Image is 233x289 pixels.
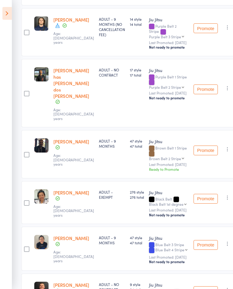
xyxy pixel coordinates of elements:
span: 276 style [130,189,144,194]
span: 47 style [130,138,144,143]
div: Jiu Jitsu [149,67,189,73]
a: [PERSON_NAME] [53,16,89,23]
img: image1714980074.png [34,16,49,31]
img: image1688468553.png [34,189,49,204]
a: [PERSON_NAME] [53,138,89,145]
div: Jiu Jitsu [149,138,189,144]
small: Last Promoted: [DATE] [149,255,189,259]
div: ADULT - 9 MONTHS [99,235,125,245]
button: Promote [194,146,218,155]
div: Brown Belt 1 Stripe [149,146,189,160]
div: Ready to Promote [149,167,189,172]
div: Jiu Jitsu [149,189,189,195]
a: [PERSON_NAME] [53,235,89,241]
small: Last Promoted: [DATE] [149,162,189,167]
div: Not ready to promote [149,95,189,100]
div: Blue Belt 3 Stripe [149,243,189,253]
span: 17 total [130,72,144,77]
div: Black Belt 1st degree [149,202,184,206]
div: ADULT - 9 MONTHS (NO CANCELLATION FEE) [99,16,125,37]
a: [PERSON_NAME] [53,189,89,196]
div: Not ready to promote [149,212,189,217]
div: Purple Belt 3 Stripe [149,35,181,39]
span: 14 total [130,22,144,27]
small: Last Promoted: [DATE] [149,40,189,45]
span: 47 style [130,235,144,240]
small: Last Promoted: [DATE] [149,208,189,212]
div: Black Belt [149,197,189,206]
span: 47 total [130,240,144,245]
a: [PERSON_NAME] has [PERSON_NAME] dos [PERSON_NAME] [53,67,89,99]
span: Age: [DEMOGRAPHIC_DATA] years [53,204,94,218]
button: Promote [194,84,218,94]
span: 17 style [130,67,144,72]
button: Promote [194,23,218,33]
div: Brown Belt 2 Stripe [149,157,181,160]
div: Jiu Jitsu [149,16,189,22]
div: Not ready to promote [149,259,189,264]
span: Age: [DEMOGRAPHIC_DATA] years [53,249,94,263]
span: Age: [DEMOGRAPHIC_DATA] years [53,107,94,121]
img: image1733526426.png [34,235,49,249]
div: ADULT - 9 MONTHS [99,138,125,149]
div: ADULT - EXEMPT [99,189,125,200]
div: Blue Belt 4 Stripe [155,248,184,252]
a: [PERSON_NAME] [53,282,89,288]
small: Last Promoted: [DATE] [149,91,189,95]
span: 9 style [130,282,144,287]
div: Purple Belt 1 Stripe [149,75,189,89]
div: ADULT - NO CONTRACT [99,67,125,77]
div: Purple Belt 2 Stripe [149,24,189,38]
span: Age: [DEMOGRAPHIC_DATA] years [53,31,94,45]
img: image1688701006.png [34,138,49,153]
span: 47 total [130,143,144,149]
span: 14 style [130,16,144,22]
button: Promote [194,194,218,204]
div: Jiu Jitsu [149,235,189,241]
div: Purple Belt 2 Stripe [149,85,181,89]
img: image1696404598.png [34,67,49,81]
span: 276 total [130,194,144,200]
span: Age: [DEMOGRAPHIC_DATA] years [53,153,94,167]
div: Jiu Jitsu [149,282,189,288]
button: Promote [194,240,218,250]
div: Not ready to promote [149,45,189,50]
